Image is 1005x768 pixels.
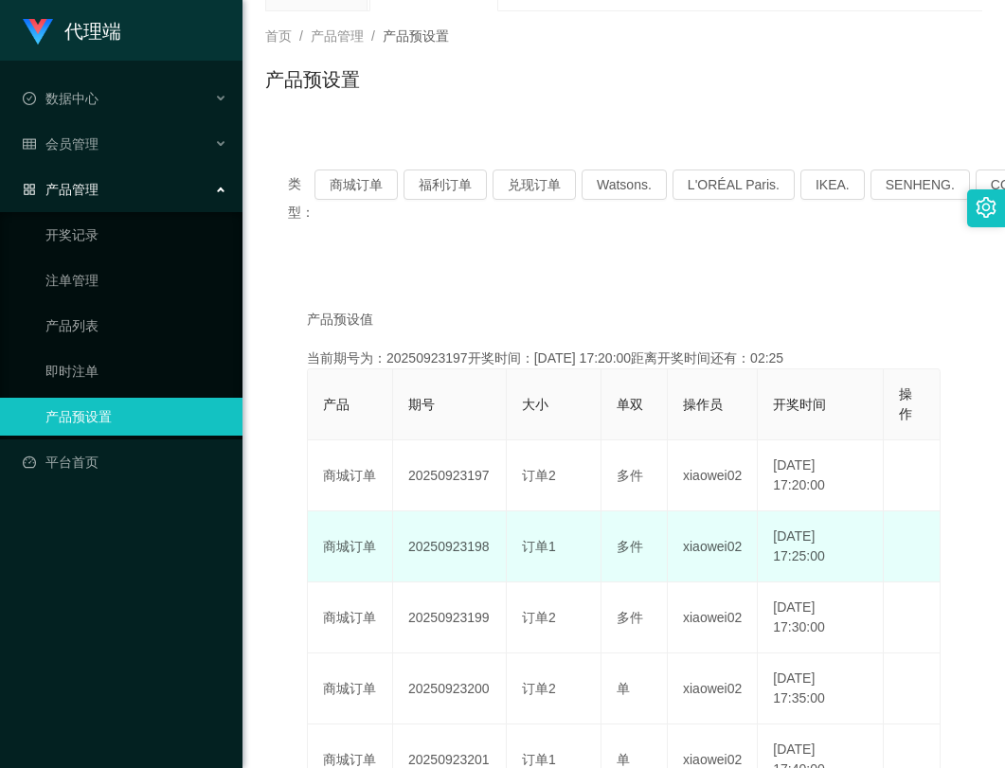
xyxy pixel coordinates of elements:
[265,28,292,44] span: 首页
[899,386,912,421] span: 操作
[308,582,393,653] td: 商城订单
[393,653,507,724] td: 20250923200
[617,468,643,483] span: 多件
[265,65,360,94] h1: 产品预设置
[773,397,826,412] span: 开奖时间
[617,397,643,412] span: 单双
[371,28,375,44] span: /
[522,397,548,412] span: 大小
[393,440,507,511] td: 20250923197
[522,752,556,767] span: 订单1
[308,440,393,511] td: 商城订单
[45,216,227,254] a: 开奖记录
[299,28,303,44] span: /
[314,170,398,200] button: 商城订单
[976,197,996,218] i: 图标: setting
[758,582,884,653] td: [DATE] 17:30:00
[493,170,576,200] button: 兑现订单
[23,23,121,38] a: 代理端
[45,261,227,299] a: 注单管理
[617,539,643,554] span: 多件
[800,170,865,200] button: IKEA.
[45,398,227,436] a: 产品预设置
[23,183,36,196] i: 图标: appstore-o
[308,511,393,582] td: 商城订单
[23,136,99,152] span: 会员管理
[307,310,373,330] span: 产品预设值
[617,681,630,696] span: 单
[404,170,487,200] button: 福利订单
[668,511,758,582] td: xiaowei02
[311,28,364,44] span: 产品管理
[288,170,314,226] span: 类型：
[308,653,393,724] td: 商城订单
[522,539,556,554] span: 订单1
[522,681,556,696] span: 订单2
[23,137,36,151] i: 图标: table
[522,610,556,625] span: 订单2
[23,91,99,106] span: 数据中心
[758,653,884,724] td: [DATE] 17:35:00
[668,653,758,724] td: xiaowei02
[617,752,630,767] span: 单
[683,397,723,412] span: 操作员
[522,468,556,483] span: 订单2
[582,170,667,200] button: Watsons.
[23,443,227,481] a: 图标: dashboard平台首页
[23,19,53,45] img: logo.9652507e.png
[870,170,970,200] button: SENHENG.
[393,582,507,653] td: 20250923199
[45,352,227,390] a: 即时注单
[408,397,435,412] span: 期号
[64,1,121,62] h1: 代理端
[758,511,884,582] td: [DATE] 17:25:00
[393,511,507,582] td: 20250923198
[758,440,884,511] td: [DATE] 17:20:00
[23,182,99,197] span: 产品管理
[668,440,758,511] td: xiaowei02
[673,170,795,200] button: L'ORÉAL Paris.
[23,92,36,105] i: 图标: check-circle-o
[45,307,227,345] a: 产品列表
[383,28,449,44] span: 产品预设置
[307,348,941,368] div: 当前期号为：20250923197开奖时间：[DATE] 17:20:00距离开奖时间还有：02:25
[668,582,758,653] td: xiaowei02
[617,610,643,625] span: 多件
[323,397,350,412] span: 产品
